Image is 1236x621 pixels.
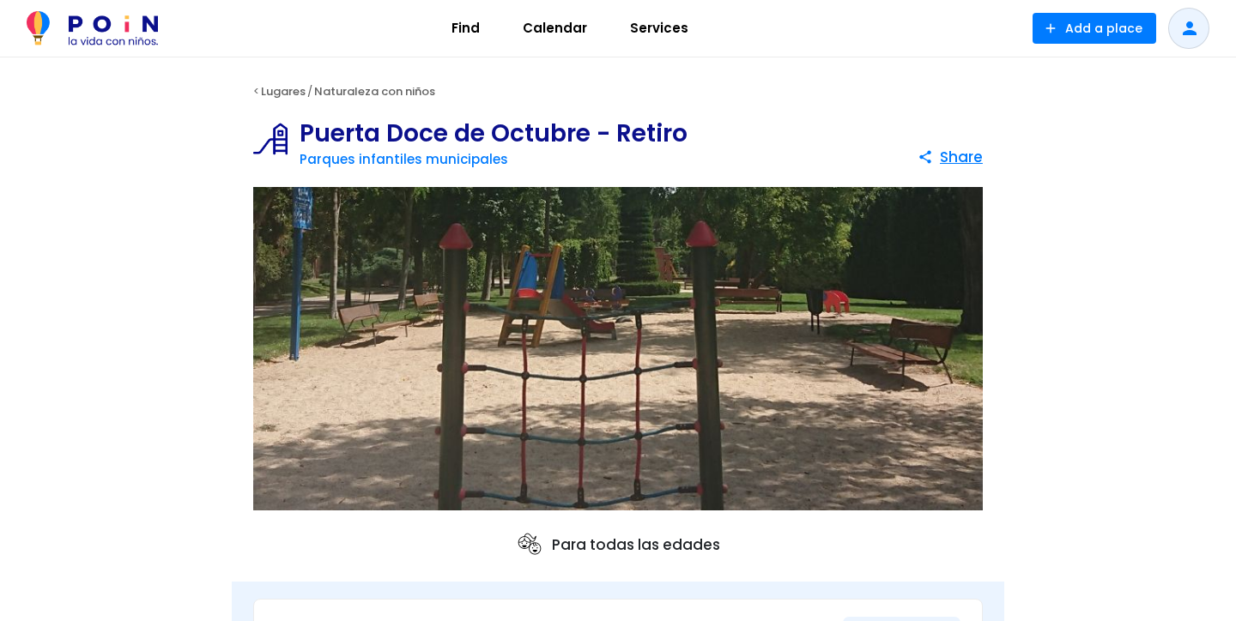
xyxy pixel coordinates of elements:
[918,142,983,172] button: Share
[253,122,300,156] img: Parques infantiles municipales
[27,11,158,45] img: POiN
[253,187,983,511] img: Puerta Doce de Octubre - Retiro
[300,150,508,168] a: Parques infantiles municipales
[516,531,543,558] img: ages icon
[314,83,435,99] a: Naturaleza con niños
[501,8,609,49] a: Calendar
[609,8,710,49] a: Services
[516,531,720,558] p: Para todas las edades
[515,15,595,42] span: Calendar
[300,122,688,146] h1: Puerta Doce de Octubre - Retiro
[261,83,306,99] a: Lugares
[444,15,488,42] span: Find
[232,79,1004,105] div: < /
[622,15,696,42] span: Services
[430,8,501,49] a: Find
[1033,13,1156,44] button: Add a place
